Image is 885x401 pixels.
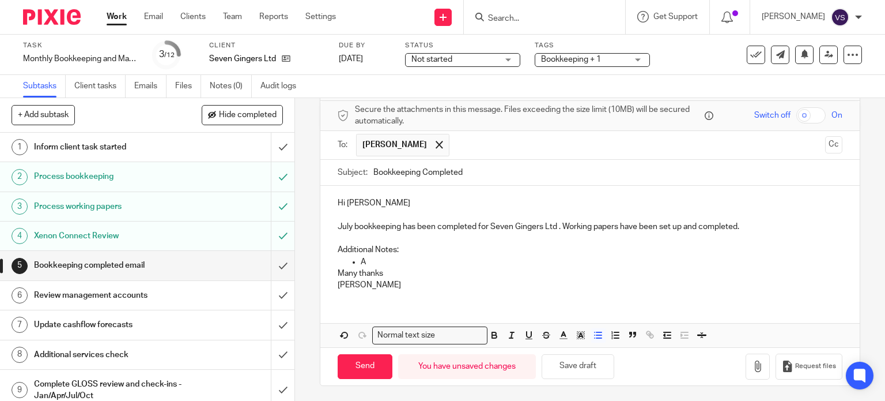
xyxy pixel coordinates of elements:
[12,198,28,215] div: 3
[362,139,427,151] span: [PERSON_NAME]
[795,362,836,371] span: Request files
[653,13,698,21] span: Get Support
[754,110,791,121] span: Switch off
[23,53,138,65] div: Monthly Bookkeeping and Management Accounts - Seven Gingers
[159,48,175,61] div: 3
[12,228,28,244] div: 4
[487,14,591,24] input: Search
[12,258,28,274] div: 5
[338,279,843,291] p: [PERSON_NAME]
[210,75,252,98] a: Notes (0)
[535,41,650,50] label: Tags
[338,221,843,233] p: July bookkeeping has been completed for Seven Gingers Ltd . Working papers have been set up and c...
[339,55,363,63] span: [DATE]
[12,287,28,303] div: 6
[541,55,601,63] span: Bookkeeping + 1
[12,139,28,155] div: 1
[831,110,842,121] span: On
[34,138,184,156] h1: Inform client task started
[180,11,206,23] a: Clients
[398,354,536,379] div: You have unsaved changes
[175,75,201,98] a: Files
[338,268,843,279] p: Many thanks
[12,169,28,185] div: 2
[209,53,276,65] p: Seven Gingers Ltd
[776,354,842,380] button: Request files
[34,198,184,215] h1: Process working papers
[260,75,305,98] a: Audit logs
[223,11,242,23] a: Team
[12,382,28,398] div: 9
[542,354,614,379] button: Save draft
[439,329,481,342] input: Search for option
[338,354,392,379] input: Send
[74,75,126,98] a: Client tasks
[339,41,391,50] label: Due by
[361,256,843,268] p: A
[144,11,163,23] a: Email
[202,105,283,125] button: Hide completed
[34,316,184,333] h1: Update cashflow forecasts
[762,11,825,23] p: [PERSON_NAME]
[405,41,520,50] label: Status
[338,197,843,209] p: Hi [PERSON_NAME]
[34,346,184,363] h1: Additional services check
[12,317,28,333] div: 7
[34,168,184,185] h1: Process bookkeeping
[134,75,167,98] a: Emails
[372,327,487,344] div: Search for option
[825,136,842,153] button: Cc
[305,11,336,23] a: Settings
[259,11,288,23] a: Reports
[219,111,277,120] span: Hide completed
[338,244,843,256] p: Additional Notes:
[23,75,66,98] a: Subtasks
[12,347,28,363] div: 8
[355,104,702,128] span: Secure the attachments in this message. Files exceeding the size limit (10MB) will be secured aut...
[375,329,438,342] span: Normal text size
[34,257,184,274] h1: Bookkeeping completed email
[107,11,127,23] a: Work
[209,41,324,50] label: Client
[164,52,175,58] small: /12
[23,41,138,50] label: Task
[338,167,368,178] label: Subject:
[338,139,350,151] label: To:
[831,8,849,27] img: svg%3E
[34,227,184,245] h1: Xenon Connect Review
[411,55,452,63] span: Not started
[12,105,75,125] button: + Add subtask
[34,287,184,304] h1: Review management accounts
[23,9,81,25] img: Pixie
